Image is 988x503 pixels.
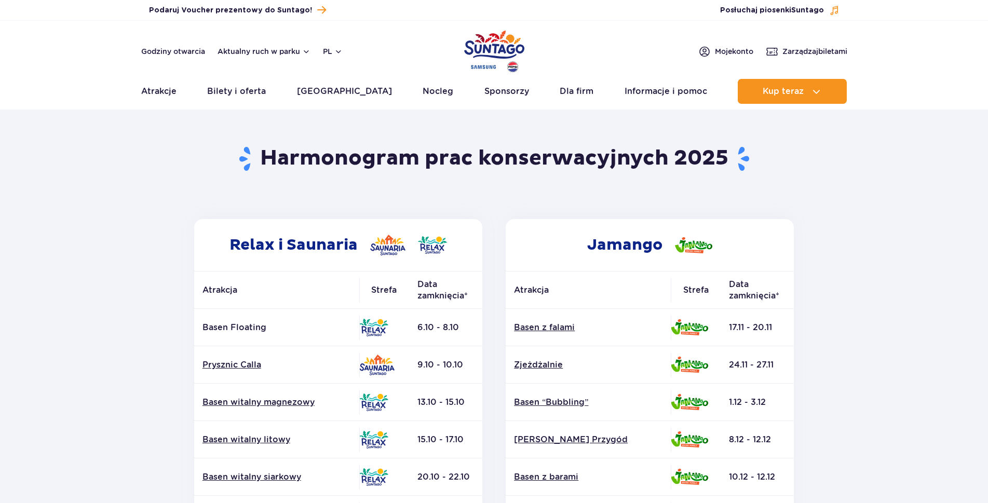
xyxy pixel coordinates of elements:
span: Posłuchaj piosenki [720,5,824,16]
img: Saunaria [370,235,405,255]
img: Saunaria [359,355,395,375]
span: Zarządzaj biletami [782,46,847,57]
img: Relax [418,236,447,254]
img: Relax [359,468,388,486]
button: pl [323,46,343,57]
th: Data zamknięcia* [409,271,482,309]
a: Zarządzajbiletami [766,45,847,58]
img: Jamango [671,431,708,447]
td: 10.12 - 12.12 [721,458,794,496]
a: Zjeżdżalnie [514,359,662,371]
td: 20.10 - 22.10 [409,458,482,496]
span: Moje konto [715,46,753,57]
td: 13.10 - 15.10 [409,384,482,421]
img: Relax [359,431,388,448]
a: Godziny otwarcia [141,46,205,57]
a: Basen z barami [514,471,662,483]
img: Relax [359,393,388,411]
a: Park of Poland [464,26,524,74]
a: Nocleg [423,79,453,104]
span: Podaruj Voucher prezentowy do Suntago! [149,5,312,16]
td: 17.11 - 20.11 [721,309,794,346]
a: Basen witalny siarkowy [202,471,351,483]
th: Strefa [359,271,409,309]
a: Basen witalny magnezowy [202,397,351,408]
a: Podaruj Voucher prezentowy do Suntago! [149,3,326,17]
h2: Relax i Saunaria [194,219,482,271]
img: Jamango [671,394,708,410]
a: Bilety i oferta [207,79,266,104]
td: 24.11 - 27.11 [721,346,794,384]
a: Prysznic Calla [202,359,351,371]
a: [GEOGRAPHIC_DATA] [297,79,392,104]
h1: Harmonogram prac konserwacyjnych 2025 [190,145,798,172]
h2: Jamango [506,219,794,271]
a: Basen witalny litowy [202,434,351,445]
td: 9.10 - 10.10 [409,346,482,384]
th: Atrakcja [506,271,671,309]
td: 8.12 - 12.12 [721,421,794,458]
td: 15.10 - 17.10 [409,421,482,458]
img: Jamango [671,357,708,373]
th: Atrakcja [194,271,359,309]
td: 6.10 - 8.10 [409,309,482,346]
button: Aktualny ruch w parku [218,47,310,56]
a: Sponsorzy [484,79,529,104]
a: Informacje i pomoc [625,79,707,104]
th: Data zamknięcia* [721,271,794,309]
a: Atrakcje [141,79,177,104]
a: [PERSON_NAME] Przygód [514,434,662,445]
span: Kup teraz [763,87,804,96]
img: Jamango [675,237,712,253]
img: Jamango [671,469,708,485]
td: 1.12 - 3.12 [721,384,794,421]
th: Strefa [671,271,721,309]
a: Basen z falami [514,322,662,333]
a: Mojekonto [698,45,753,58]
p: Basen Floating [202,322,351,333]
img: Jamango [671,319,708,335]
img: Relax [359,319,388,336]
a: Dla firm [560,79,593,104]
span: Suntago [791,7,824,14]
a: Basen “Bubbling” [514,397,662,408]
button: Posłuchaj piosenkiSuntago [720,5,840,16]
button: Kup teraz [738,79,847,104]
